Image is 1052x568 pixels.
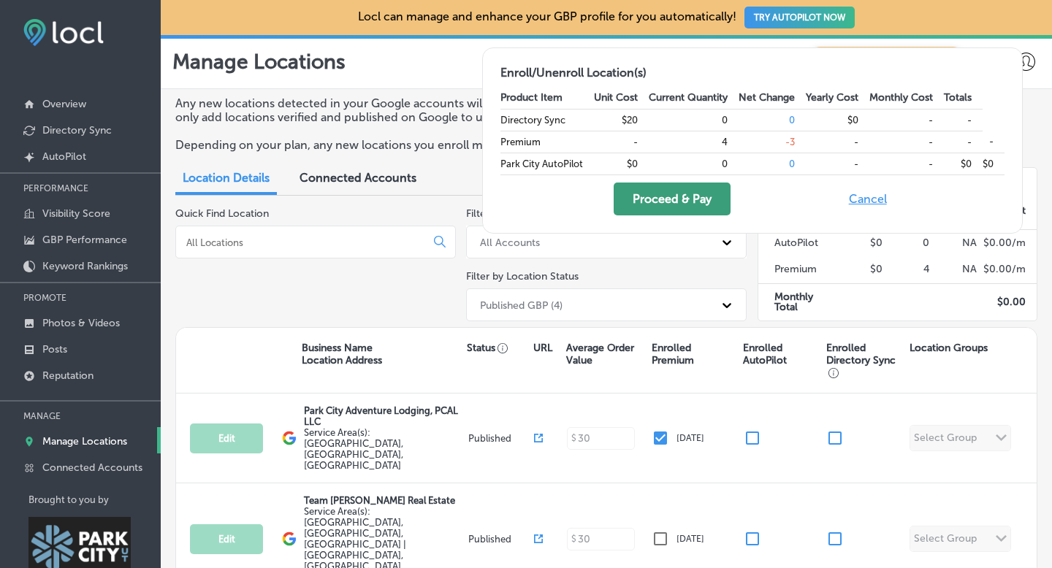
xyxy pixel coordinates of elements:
p: Park City Adventure Lodging, PCAL LLC [304,405,465,427]
td: 0 [883,229,930,256]
img: fda3e92497d09a02dc62c9cd864e3231.png [23,19,104,46]
td: $20 [594,109,649,131]
p: Brought to you by [28,494,161,505]
th: Yearly Cost [806,87,869,109]
p: [DATE] [676,534,704,544]
p: Keyword Rankings [42,260,128,272]
td: NA [930,256,977,283]
td: 4 [649,131,739,153]
td: Directory Sync [500,109,594,131]
div: Published GBP (4) [480,299,563,311]
td: 0 [739,109,806,131]
label: Filter by Location Status [466,270,579,283]
p: Enrolled Premium [652,342,736,366]
th: Product Item [500,87,594,109]
input: All Locations [185,236,422,249]
th: Current Quantity [649,87,739,109]
p: Overview [42,98,86,110]
button: Edit [190,423,263,453]
p: Published [468,433,534,444]
td: - [944,131,983,153]
td: NA [930,229,977,256]
td: $0 [806,109,869,131]
p: Manage Locations [172,50,346,74]
td: Premium [758,256,836,283]
span: Keyword Ranking Credits: 0 [806,47,967,77]
td: $0 [944,153,983,174]
p: Posts [42,343,67,356]
button: TRY AUTOPILOT NOW [744,7,855,28]
td: AutoPilot [758,229,836,256]
button: Edit [190,524,263,554]
p: [DATE] [676,433,704,443]
td: - [594,131,649,153]
p: Average Order Value [566,342,644,366]
td: $ 0.00 [977,283,1037,321]
th: Monthly Cost [869,87,944,109]
p: Business Name Location Address [302,342,382,366]
p: Reputation [42,369,94,382]
td: $ 0.00 /m [977,256,1037,283]
td: 0 [649,153,739,174]
td: 0 [649,109,739,131]
p: Team [PERSON_NAME] Real Estate [304,495,465,506]
button: Cancel [845,183,891,215]
label: Quick Find Location [175,207,269,220]
td: - [944,109,983,131]
td: Premium [500,131,594,153]
td: Monthly Total [758,283,836,321]
p: Depending on your plan, any new locations you enroll may increase your monthly subscription costs. [175,138,736,152]
p: Enrolled Directory Sync [826,342,902,379]
p: Location Groups [910,342,988,354]
p: Manage Locations [42,435,127,448]
td: - [869,109,944,131]
td: $0 [983,153,1005,174]
label: Filter by GBP Account [466,207,570,220]
td: $0 [594,153,649,174]
td: - [806,153,869,174]
p: Any new locations detected in your Google accounts will appear in the list below. Please note you... [175,96,736,124]
p: Enrolled AutoPilot [743,342,819,366]
img: logo [282,431,297,445]
span: Connected Accounts [300,171,416,185]
p: Directory Sync [42,124,112,137]
th: Totals [944,87,983,109]
th: Unit Cost [594,87,649,109]
p: GBP Performance [42,234,127,246]
p: URL [533,342,552,354]
td: $0 [836,229,883,256]
th: Net Change [739,87,806,109]
span: Location Details [183,171,270,185]
h2: Enroll/Unenroll Location(s) [500,66,1005,80]
td: - [869,131,944,153]
td: $0 [836,256,883,283]
td: $ 0.00 /m [977,229,1037,256]
td: 4 [883,256,930,283]
img: logo [282,531,297,546]
p: Connected Accounts [42,461,142,474]
td: - [983,131,1005,153]
p: AutoPilot [42,150,86,163]
span: Park City, UT, USA [304,427,403,471]
td: - [806,131,869,153]
p: Photos & Videos [42,317,120,329]
p: Published [468,534,534,545]
td: -3 [739,131,806,153]
p: Visibility Score [42,207,110,220]
td: Park City AutoPilot [500,153,594,174]
div: All Accounts [480,236,540,248]
td: 0 [739,153,806,174]
td: - [869,153,944,174]
p: Status [467,342,533,354]
button: Proceed & Pay [614,183,731,215]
